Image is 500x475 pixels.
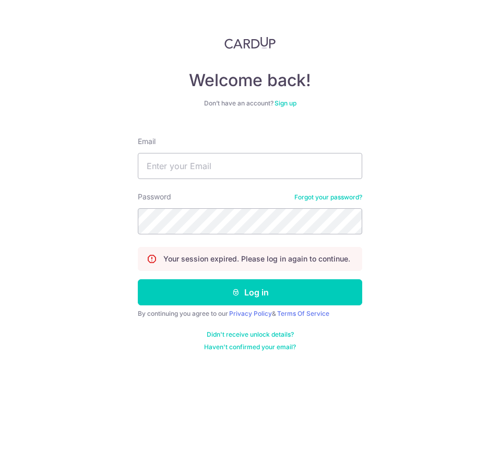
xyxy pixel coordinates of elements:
[204,343,296,351] a: Haven't confirmed your email?
[138,136,156,147] label: Email
[138,192,171,202] label: Password
[138,279,362,305] button: Log in
[275,99,296,107] a: Sign up
[224,37,276,49] img: CardUp Logo
[138,310,362,318] div: By continuing you agree to our &
[163,254,350,264] p: Your session expired. Please log in again to continue.
[229,310,272,317] a: Privacy Policy
[207,330,294,339] a: Didn't receive unlock details?
[138,70,362,91] h4: Welcome back!
[138,153,362,179] input: Enter your Email
[138,99,362,108] div: Don’t have an account?
[277,310,329,317] a: Terms Of Service
[294,193,362,201] a: Forgot your password?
